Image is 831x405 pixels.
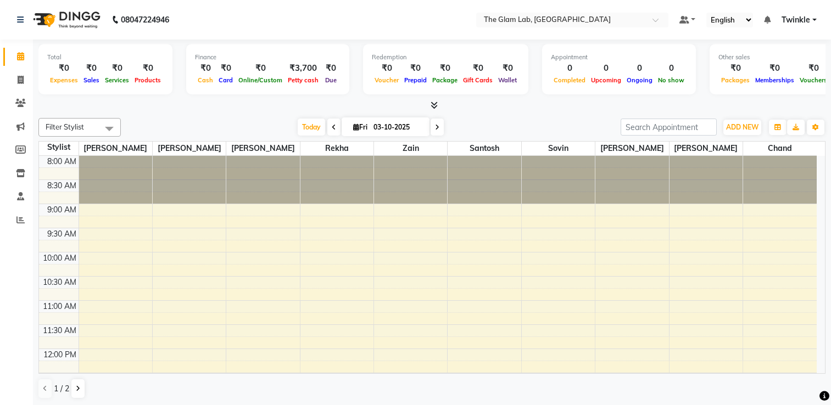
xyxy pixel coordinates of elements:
div: ₹0 [401,62,430,75]
span: Fri [350,123,370,131]
div: ₹0 [132,62,164,75]
div: Redemption [372,53,520,62]
div: ₹0 [460,62,495,75]
div: 0 [624,62,655,75]
span: [PERSON_NAME] [153,142,226,155]
span: Cash [195,76,216,84]
div: ₹0 [47,62,81,75]
div: 10:00 AM [41,252,79,264]
span: [PERSON_NAME] [595,142,668,155]
div: 11:30 AM [41,325,79,336]
span: santosh [448,142,521,155]
div: ₹0 [495,62,520,75]
span: Today [298,119,325,136]
span: ADD NEW [726,123,759,131]
div: 0 [551,62,588,75]
span: Zain [374,142,447,155]
div: ₹0 [718,62,752,75]
span: Filter Stylist [46,122,84,131]
b: 08047224946 [121,4,169,35]
span: [PERSON_NAME] [79,142,152,155]
span: Expenses [47,76,81,84]
div: Finance [195,53,341,62]
span: Packages [718,76,752,84]
div: ₹0 [372,62,401,75]
div: 8:30 AM [45,180,79,192]
div: 11:00 AM [41,301,79,312]
span: Memberships [752,76,797,84]
button: ADD NEW [723,120,761,135]
div: 0 [588,62,624,75]
span: Products [132,76,164,84]
div: ₹0 [321,62,341,75]
span: Services [102,76,132,84]
div: ₹0 [752,62,797,75]
span: Rekha [300,142,373,155]
div: ₹0 [102,62,132,75]
span: sovin [522,142,595,155]
span: Gift Cards [460,76,495,84]
div: Stylist [39,142,79,153]
span: No show [655,76,687,84]
input: 2025-10-03 [370,119,425,136]
div: ₹0 [430,62,460,75]
div: ₹0 [81,62,102,75]
div: 10:30 AM [41,277,79,288]
span: Chand [743,142,817,155]
div: ₹0 [236,62,285,75]
span: Sales [81,76,102,84]
span: Voucher [372,76,401,84]
span: Due [322,76,339,84]
span: Card [216,76,236,84]
div: 0 [655,62,687,75]
span: [PERSON_NAME] [670,142,743,155]
span: Petty cash [285,76,321,84]
img: logo [28,4,103,35]
div: 8:00 AM [45,156,79,167]
span: Vouchers [797,76,830,84]
span: Package [430,76,460,84]
div: Total [47,53,164,62]
span: Twinkle [782,14,810,26]
div: ₹0 [797,62,830,75]
div: Appointment [551,53,687,62]
div: ₹3,700 [285,62,321,75]
div: 9:30 AM [45,228,79,240]
div: ₹0 [195,62,216,75]
input: Search Appointment [621,119,717,136]
span: Upcoming [588,76,624,84]
span: 1 / 2 [54,383,69,395]
span: Completed [551,76,588,84]
div: 9:00 AM [45,204,79,216]
span: Wallet [495,76,520,84]
div: ₹0 [216,62,236,75]
span: [PERSON_NAME] [226,142,299,155]
span: Prepaid [401,76,430,84]
span: Ongoing [624,76,655,84]
span: Online/Custom [236,76,285,84]
div: 12:00 PM [41,349,79,361]
div: 12:30 PM [41,373,79,385]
